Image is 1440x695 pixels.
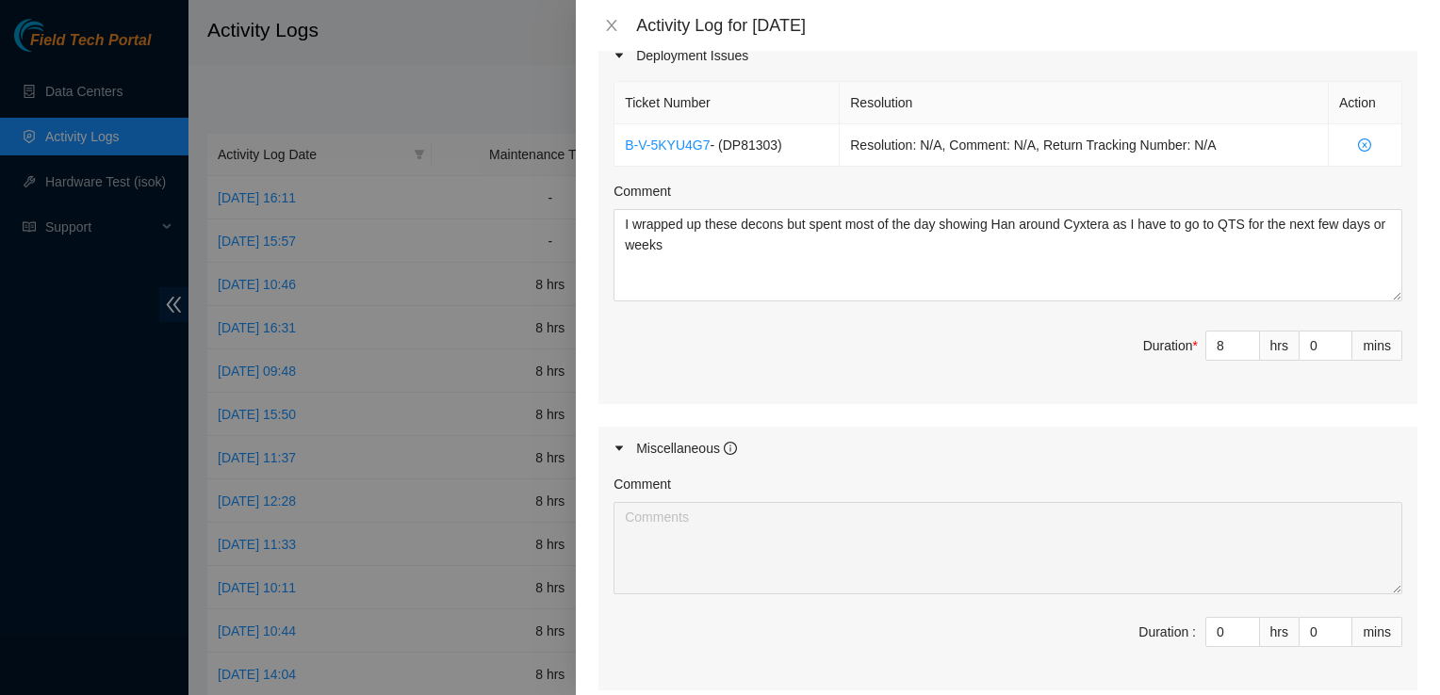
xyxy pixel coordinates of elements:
[1329,82,1402,124] th: Action
[1339,138,1391,152] span: close-circle
[1143,335,1198,356] div: Duration
[604,18,619,33] span: close
[614,443,625,454] span: caret-right
[614,50,625,61] span: caret-right
[1138,622,1196,642] div: Duration :
[1260,617,1300,647] div: hrs
[840,124,1329,167] td: Resolution: N/A, Comment: N/A, Return Tracking Number: N/A
[598,17,625,35] button: Close
[614,181,671,202] label: Comment
[710,137,781,153] span: - ( DP81303 )
[598,34,1417,77] div: Deployment Issues
[1352,331,1402,361] div: mins
[1260,331,1300,361] div: hrs
[1352,617,1402,647] div: mins
[614,474,671,494] label: Comment
[840,82,1329,124] th: Resolution
[724,442,737,455] span: info-circle
[614,502,1402,594] textarea: Comment
[636,15,1417,36] div: Activity Log for [DATE]
[625,137,710,153] a: B-V-5KYU4G7
[636,438,737,459] div: Miscellaneous
[598,427,1417,470] div: Miscellaneous info-circle
[614,209,1402,301] textarea: Comment
[614,82,840,124] th: Ticket Number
